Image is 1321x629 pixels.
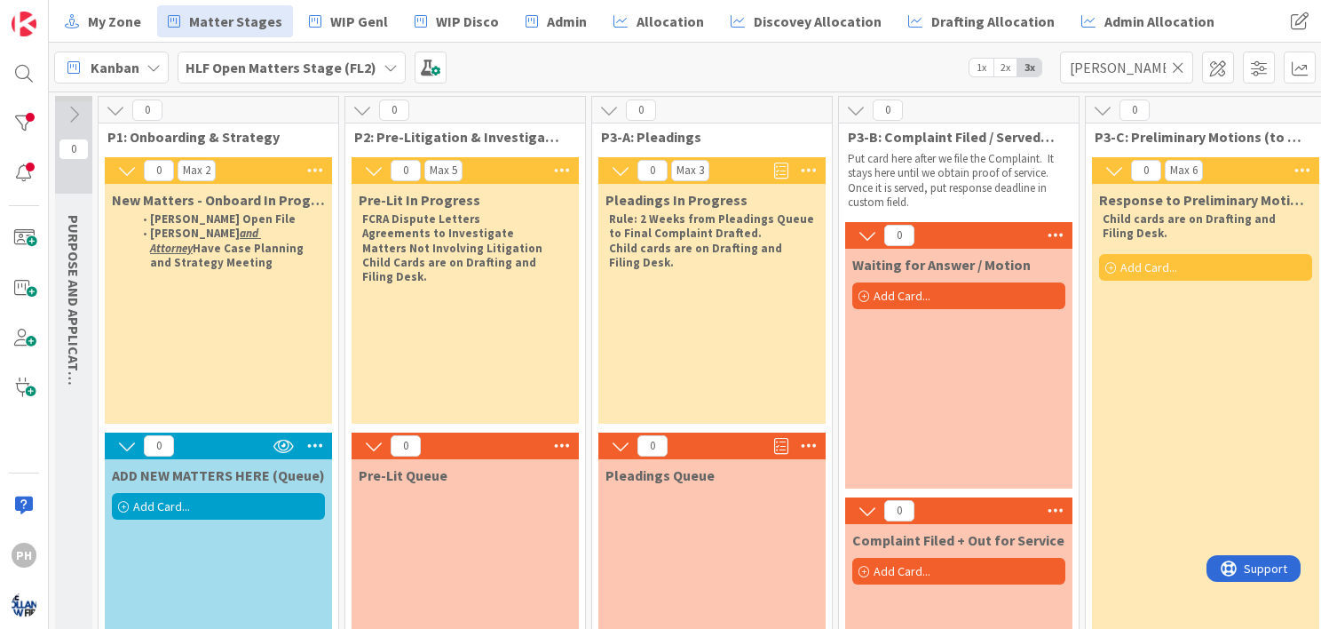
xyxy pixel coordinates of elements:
a: Discovey Allocation [720,5,892,37]
span: 0 [144,160,174,181]
span: Add Card... [1120,259,1177,275]
span: Pleadings Queue [605,466,715,484]
strong: [PERSON_NAME] Open File [150,211,296,227]
span: PURPOSE AND APPLICATION OF OPEN MATTERS DESK [65,215,83,553]
strong: Agreements to Investigate [362,226,514,241]
span: P2: Pre-Litigation & Investigation [354,128,563,146]
span: P1: Onboarding & Strategy [107,128,316,146]
span: 0 [637,435,668,457]
span: P3-C: Preliminary Motions (to Dismiss, etc.) [1095,128,1303,146]
a: Allocation [603,5,715,37]
a: Matter Stages [157,5,293,37]
span: Waiting for Answer / Motion [852,256,1031,274]
a: Drafting Allocation [898,5,1065,37]
span: Allocation [637,11,704,32]
span: 0 [637,160,668,181]
span: 0 [132,100,162,121]
a: Admin [515,5,597,37]
span: 0 [884,225,914,246]
span: Discovey Allocation [754,11,882,32]
span: My Zone [88,11,141,32]
span: WIP Genl [330,11,388,32]
strong: Child cards are on Drafting and Filing Desk. [609,241,785,270]
div: PH [12,543,36,568]
span: Kanban [91,57,139,78]
strong: FCRA Dispute Letters [362,211,480,227]
span: Response to Preliminary Motions [1099,191,1312,209]
span: P3-A: Pleadings [601,128,810,146]
strong: Child Cards are on Drafting and Filing Desk. [362,255,539,284]
span: 0 [1131,160,1161,181]
span: 1x [969,59,993,76]
span: Add Card... [874,563,930,579]
span: 3x [1017,59,1041,76]
span: 0 [59,139,89,160]
span: 0 [391,160,421,181]
p: Put card here after we file the Complaint. It stays here until we obtain proof of service. Once i... [848,152,1057,210]
a: Admin Allocation [1071,5,1225,37]
span: New Matters - Onboard In Progress [112,191,325,209]
span: 0 [626,100,656,121]
span: 0 [144,435,174,457]
span: Admin [547,11,587,32]
u: and Attorney [150,226,261,255]
strong: Rule: 2 Weeks from Pleadings Queue to Final Complaint Drafted. [609,211,817,241]
div: Max 6 [1170,166,1198,175]
img: Visit kanbanzone.com [12,12,36,36]
span: Admin Allocation [1104,11,1214,32]
span: 0 [379,100,409,121]
a: WIP Genl [298,5,399,37]
div: Max 2 [183,166,210,175]
span: 0 [1119,100,1150,121]
span: 0 [873,100,903,121]
a: My Zone [54,5,152,37]
span: WIP Disco [436,11,499,32]
span: Add Card... [874,288,930,304]
div: Max 5 [430,166,457,175]
span: Pre-Lit Queue [359,466,447,484]
span: Matter Stages [189,11,282,32]
span: Pre-Lit In Progress [359,191,480,209]
strong: Matters Not Involving Litigation [362,241,542,256]
strong: [PERSON_NAME] Have Case Planning and Strategy Meeting [150,226,306,270]
span: ADD NEW MATTERS HERE (Queue) [112,466,325,484]
span: Add Card... [133,498,190,514]
a: WIP Disco [404,5,510,37]
b: HLF Open Matters Stage (FL2) [186,59,376,76]
span: Drafting Allocation [931,11,1055,32]
span: 0 [391,435,421,457]
span: P3-B: Complaint Filed / Served / Waiting [848,128,1056,146]
img: avatar [12,593,36,617]
span: Pleadings In Progress [605,191,748,209]
span: Complaint Filed + Out for Service [852,531,1064,549]
input: Quick Filter... [1060,52,1193,84]
span: 2x [993,59,1017,76]
strong: Child cards are on Drafting and Filing Desk. [1103,211,1278,241]
span: 0 [884,500,914,522]
div: Max 3 [676,166,704,175]
span: Support [37,3,81,24]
